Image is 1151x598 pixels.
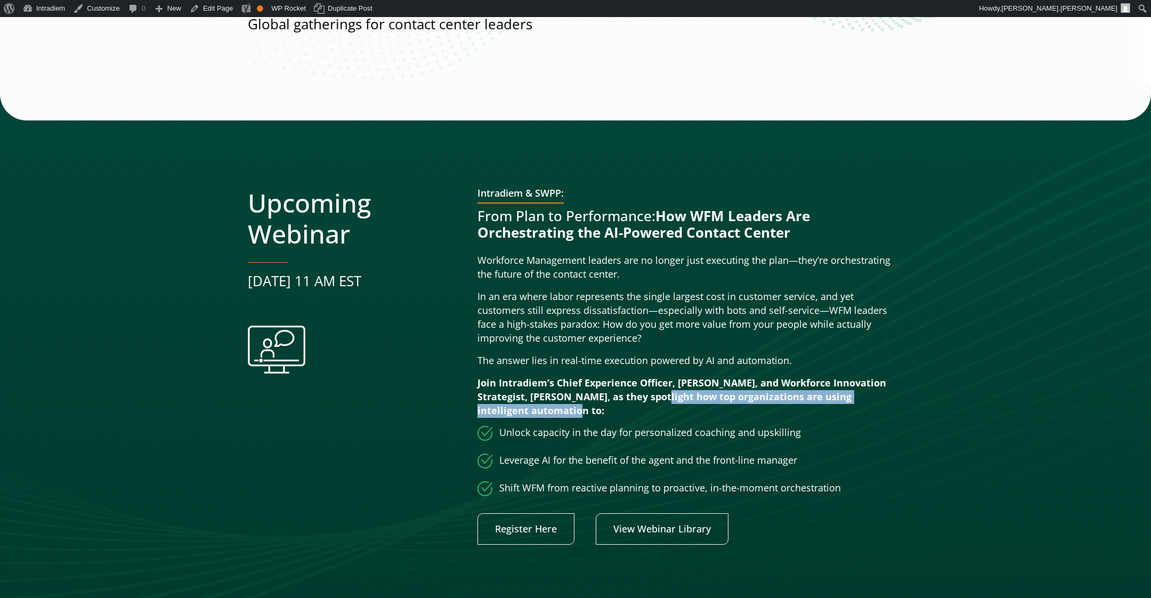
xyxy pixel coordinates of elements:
p: Workforce Management leaders are no longer just executing the plan—they’re orchestrating the futu... [477,254,903,281]
strong: How WFM Leaders Are Orchestrating the AI-Powered Contact Center [477,206,810,242]
h2: Upcoming Webinar [248,188,460,249]
span: [PERSON_NAME].[PERSON_NAME] [1002,4,1117,12]
li: Shift WFM from reactive planning to proactive, in-the-moment orchestration [477,481,903,496]
a: Link opens in a new window [596,513,728,545]
li: Unlock capacity in the day for personalized coaching and upskilling [477,426,903,441]
li: Leverage AI for the benefit of the agent and the front-line manager [477,454,903,468]
a: Link opens in a new window [477,513,574,545]
strong: Join Intradiem’s Chief Experience Officer, [PERSON_NAME], and Workforce Innovation Strategist, [P... [477,376,886,417]
h3: From Plan to Performance: [477,208,903,241]
p: In an era where labor represents the single largest cost in customer service, and yet customers s... [477,290,903,345]
p: Global gatherings for contact center leaders [248,14,903,34]
h3: Intradiem & SWPP: [477,188,564,204]
div: OK [257,5,263,12]
p: The answer lies in real-time execution powered by AI and automation. [477,354,903,368]
p: [DATE] 11 AM EST [248,271,460,291]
